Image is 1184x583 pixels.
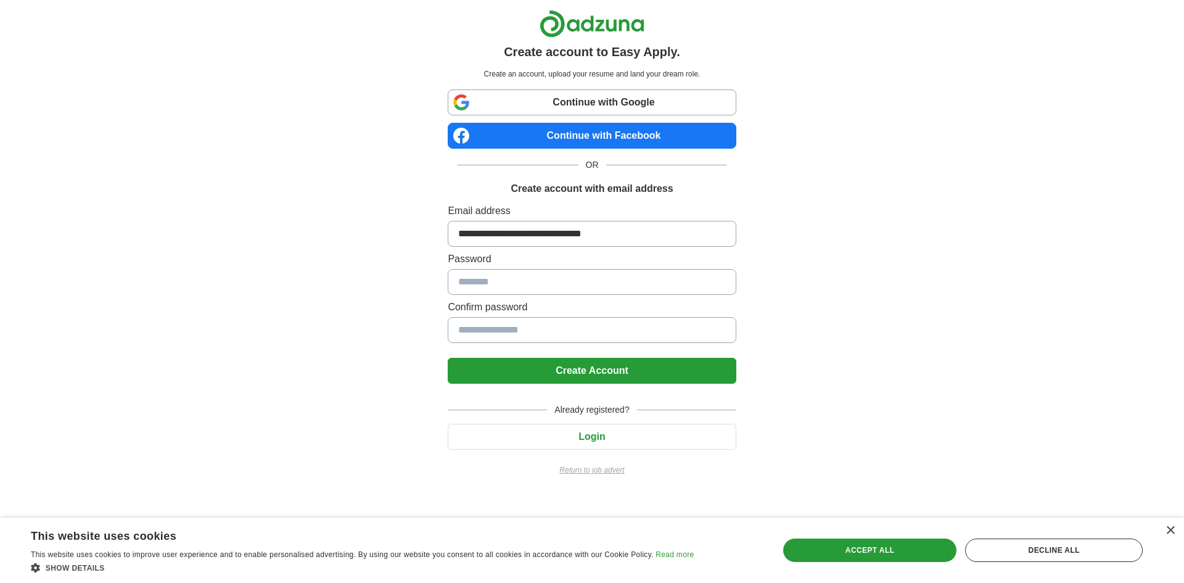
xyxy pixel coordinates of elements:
[656,550,694,559] a: Read more, opens a new window
[448,123,736,149] a: Continue with Facebook
[46,564,105,573] span: Show details
[783,539,957,562] div: Accept all
[448,358,736,384] button: Create Account
[547,403,636,416] span: Already registered?
[31,561,694,574] div: Show details
[1165,526,1175,535] div: Close
[504,43,680,61] h1: Create account to Easy Apply.
[448,465,736,476] a: Return to job advert
[448,300,736,315] label: Confirm password
[448,252,736,267] label: Password
[448,424,736,450] button: Login
[511,181,673,196] h1: Create account with email address
[31,525,663,544] div: This website uses cookies
[540,10,644,38] img: Adzuna logo
[31,550,654,559] span: This website uses cookies to improve user experience and to enable personalised advertising. By u...
[448,204,736,218] label: Email address
[448,89,736,115] a: Continue with Google
[578,159,606,172] span: OR
[450,68,733,80] p: Create an account, upload your resume and land your dream role.
[965,539,1143,562] div: Decline all
[448,431,736,442] a: Login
